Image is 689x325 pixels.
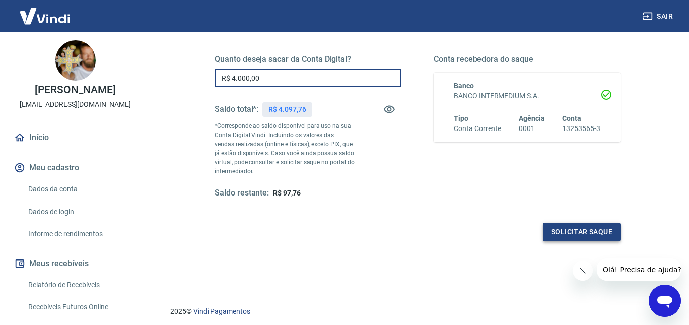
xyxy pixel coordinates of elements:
h6: 0001 [519,123,545,134]
button: Sair [641,7,677,26]
iframe: Mensagem da empresa [597,258,681,281]
span: Tipo [454,114,468,122]
iframe: Botão para abrir a janela de mensagens [649,285,681,317]
p: [EMAIL_ADDRESS][DOMAIN_NAME] [20,99,131,110]
a: Informe de rendimentos [24,224,139,244]
h6: 13253565-3 [562,123,600,134]
span: Banco [454,82,474,90]
a: Dados da conta [24,179,139,200]
img: 67ca94bc-1153-4620-8862-446eedf2c780.jpeg [55,40,96,81]
h6: Conta Corrente [454,123,501,134]
span: Olá! Precisa de ajuda? [6,7,85,15]
span: R$ 97,76 [273,189,301,197]
h6: BANCO INTERMEDIUM S.A. [454,91,600,101]
p: R$ 4.097,76 [268,104,306,115]
span: Agência [519,114,545,122]
button: Meu cadastro [12,157,139,179]
button: Solicitar saque [543,223,621,241]
p: [PERSON_NAME] [35,85,115,95]
a: Dados de login [24,202,139,222]
h5: Saldo total*: [215,104,258,114]
a: Relatório de Recebíveis [24,275,139,295]
h5: Conta recebedora do saque [434,54,621,64]
a: Recebíveis Futuros Online [24,297,139,317]
a: Início [12,126,139,149]
span: Conta [562,114,581,122]
button: Meus recebíveis [12,252,139,275]
p: *Corresponde ao saldo disponível para uso na sua Conta Digital Vindi. Incluindo os valores das ve... [215,121,355,176]
p: 2025 © [170,306,665,317]
a: Vindi Pagamentos [193,307,250,315]
iframe: Fechar mensagem [573,261,593,281]
h5: Saldo restante: [215,188,269,199]
h5: Quanto deseja sacar da Conta Digital? [215,54,401,64]
img: Vindi [12,1,78,31]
